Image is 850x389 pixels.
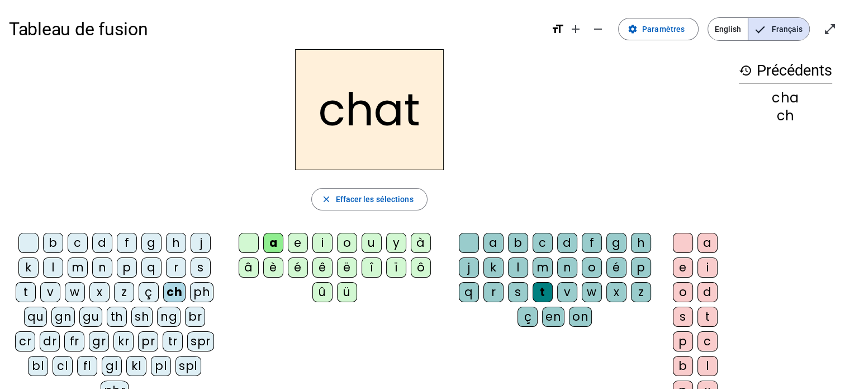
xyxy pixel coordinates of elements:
[141,233,162,253] div: g
[631,233,651,253] div: h
[65,282,85,302] div: w
[141,257,162,278] div: q
[362,233,382,253] div: u
[40,282,60,302] div: v
[191,257,211,278] div: s
[190,282,213,302] div: ph
[288,257,308,278] div: é
[673,331,693,351] div: p
[708,18,748,40] span: English
[533,257,553,278] div: m
[631,257,651,278] div: p
[533,282,553,302] div: t
[386,233,406,253] div: y
[53,356,73,376] div: cl
[185,307,205,327] div: br
[92,233,112,253] div: d
[739,58,832,83] h3: Précédents
[483,282,504,302] div: r
[117,257,137,278] div: p
[697,356,718,376] div: l
[673,282,693,302] div: o
[411,233,431,253] div: à
[606,282,626,302] div: x
[113,331,134,351] div: kr
[263,233,283,253] div: a
[748,18,809,40] span: Français
[631,282,651,302] div: z
[569,22,582,36] mat-icon: add
[483,233,504,253] div: a
[43,233,63,253] div: b
[337,257,357,278] div: ë
[697,257,718,278] div: i
[43,257,63,278] div: l
[551,22,564,36] mat-icon: format_size
[295,49,444,170] h2: chat
[175,356,201,376] div: spl
[126,356,146,376] div: kl
[483,257,504,278] div: k
[89,331,109,351] div: gr
[697,307,718,327] div: t
[15,331,35,351] div: cr
[288,233,308,253] div: e
[739,91,832,105] div: cha
[79,307,102,327] div: gu
[673,356,693,376] div: b
[557,282,577,302] div: v
[166,233,186,253] div: h
[564,18,587,40] button: Augmenter la taille de la police
[187,331,214,351] div: spr
[697,282,718,302] div: d
[707,17,810,41] mat-button-toggle-group: Language selection
[582,233,602,253] div: f
[114,282,134,302] div: z
[335,193,413,206] span: Effacer les sélections
[102,356,122,376] div: gl
[163,282,186,302] div: ch
[191,233,211,253] div: j
[151,356,171,376] div: pl
[606,257,626,278] div: é
[92,257,112,278] div: n
[139,282,159,302] div: ç
[131,307,153,327] div: sh
[823,22,837,36] mat-icon: open_in_full
[337,282,357,302] div: ü
[459,257,479,278] div: j
[107,307,127,327] div: th
[337,233,357,253] div: o
[117,233,137,253] div: f
[89,282,110,302] div: x
[312,282,333,302] div: û
[628,24,638,34] mat-icon: settings
[582,257,602,278] div: o
[587,18,609,40] button: Diminuer la taille de la police
[157,307,181,327] div: ng
[542,307,564,327] div: en
[40,331,60,351] div: dr
[16,282,36,302] div: t
[163,331,183,351] div: tr
[51,307,75,327] div: gn
[591,22,605,36] mat-icon: remove
[459,282,479,302] div: q
[508,282,528,302] div: s
[239,257,259,278] div: â
[508,257,528,278] div: l
[642,22,685,36] span: Paramètres
[411,257,431,278] div: ô
[557,233,577,253] div: d
[819,18,841,40] button: Entrer en plein écran
[64,331,84,351] div: fr
[166,257,186,278] div: r
[311,188,427,210] button: Effacer les sélections
[582,282,602,302] div: w
[77,356,97,376] div: fl
[24,307,47,327] div: qu
[557,257,577,278] div: n
[673,257,693,278] div: e
[138,331,158,351] div: pr
[28,356,48,376] div: bl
